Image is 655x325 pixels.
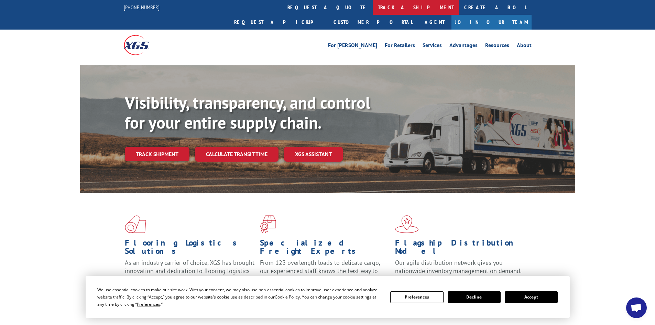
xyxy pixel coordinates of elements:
[260,215,276,233] img: xgs-icon-focused-on-flooring-red
[125,92,370,133] b: Visibility, transparency, and control for your entire supply chain.
[395,215,419,233] img: xgs-icon-flagship-distribution-model-red
[395,259,522,275] span: Our agile distribution network gives you nationwide inventory management on demand.
[124,4,160,11] a: [PHONE_NUMBER]
[423,43,442,50] a: Services
[517,43,532,50] a: About
[385,43,415,50] a: For Retailers
[626,297,647,318] div: Open chat
[229,15,328,30] a: Request a pickup
[137,301,160,307] span: Preferences
[195,147,279,162] a: Calculate transit time
[448,291,501,303] button: Decline
[505,291,558,303] button: Accept
[125,239,255,259] h1: Flooring Logistics Solutions
[275,294,300,300] span: Cookie Policy
[125,147,189,161] a: Track shipment
[328,43,377,50] a: For [PERSON_NAME]
[449,43,478,50] a: Advantages
[390,291,443,303] button: Preferences
[86,276,570,318] div: Cookie Consent Prompt
[97,286,382,308] div: We use essential cookies to make our site work. With your consent, we may also use non-essential ...
[395,239,525,259] h1: Flagship Distribution Model
[125,215,146,233] img: xgs-icon-total-supply-chain-intelligence-red
[485,43,509,50] a: Resources
[125,259,254,283] span: As an industry carrier of choice, XGS has brought innovation and dedication to flooring logistics...
[260,239,390,259] h1: Specialized Freight Experts
[451,15,532,30] a: Join Our Team
[418,15,451,30] a: Agent
[328,15,418,30] a: Customer Portal
[260,259,390,289] p: From 123 overlength loads to delicate cargo, our experienced staff knows the best way to move you...
[284,147,343,162] a: XGS ASSISTANT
